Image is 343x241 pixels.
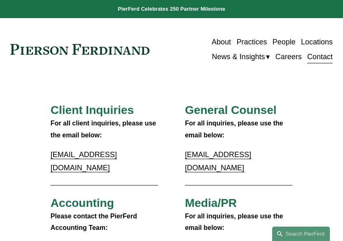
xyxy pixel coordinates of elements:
[51,213,139,232] strong: Please contact the PierFerd Accounting Team:
[51,197,114,209] span: Accounting
[185,104,276,116] span: General Counsel
[51,120,158,139] strong: For all client inquiries, please use the email below:
[185,120,285,139] strong: For all inquiries, please use the email below:
[185,197,237,209] span: Media/PR
[51,151,117,172] a: [EMAIL_ADDRESS][DOMAIN_NAME]
[236,35,267,49] a: Practices
[185,213,285,232] strong: For all inquiries, please use the email below:
[212,50,265,63] span: News & Insights
[212,49,270,64] a: folder dropdown
[275,49,302,64] a: Careers
[301,35,333,49] a: Locations
[272,227,330,241] a: Search this site
[273,35,296,49] a: People
[185,151,251,172] a: [EMAIL_ADDRESS][DOMAIN_NAME]
[212,35,231,49] a: About
[307,49,333,64] a: Contact
[51,104,134,116] span: Client Inquiries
